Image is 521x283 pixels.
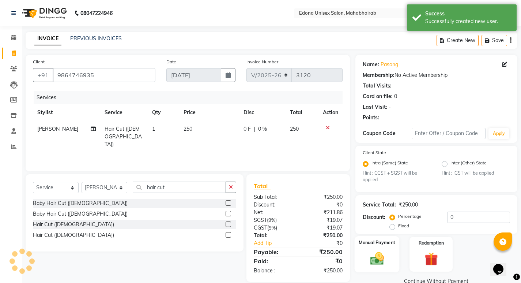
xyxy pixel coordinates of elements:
[248,257,298,265] div: Paid:
[80,3,113,23] b: 08047224946
[450,160,487,168] label: Inter (Other) State
[33,210,128,218] div: Baby Hair Cut ([DEMOGRAPHIC_DATA])
[33,59,45,65] label: Client
[363,149,386,156] label: Client State
[53,68,155,82] input: Search by Name/Mobile/Email/Code
[399,201,418,209] div: ₹250.00
[437,35,479,46] button: Create New
[394,93,397,100] div: 0
[254,217,267,223] span: SGST
[298,193,348,201] div: ₹250.00
[152,126,155,132] span: 1
[243,125,251,133] span: 0 F
[363,213,385,221] div: Discount:
[442,170,510,176] small: Hint : IGST will be applied
[246,59,278,65] label: Invoice Number
[258,125,267,133] span: 0 %
[70,35,122,42] a: PREVIOUS INVOICES
[268,217,275,223] span: 9%
[363,93,393,100] div: Card on file:
[166,59,176,65] label: Date
[425,10,511,18] div: Success
[298,209,348,216] div: ₹211.86
[363,114,379,122] div: Points:
[419,240,444,246] label: Redemption
[359,239,395,246] label: Manual Payment
[33,200,128,207] div: Baby Hair Cut ([DEMOGRAPHIC_DATA])
[371,160,408,168] label: Intra (Same) State
[298,216,348,224] div: ₹19.07
[254,182,271,190] span: Total
[269,225,276,231] span: 9%
[306,239,348,247] div: ₹0
[290,126,299,132] span: 250
[248,224,298,232] div: ( )
[239,104,286,121] th: Disc
[248,216,298,224] div: ( )
[34,32,61,45] a: INVOICE
[363,170,431,183] small: Hint : CGST + SGST will be applied
[318,104,343,121] th: Action
[248,193,298,201] div: Sub Total:
[298,232,348,239] div: ₹250.00
[488,128,509,139] button: Apply
[248,247,298,256] div: Payable:
[286,104,318,121] th: Total
[363,130,412,137] div: Coupon Code
[412,128,486,139] input: Enter Offer / Coupon Code
[363,103,387,111] div: Last Visit:
[398,213,422,220] label: Percentage
[298,267,348,275] div: ₹250.00
[248,209,298,216] div: Net:
[33,221,114,228] div: Hair Cut ([DEMOGRAPHIC_DATA])
[298,257,348,265] div: ₹0
[248,239,306,247] a: Add Tip
[381,61,398,68] a: Pasang
[363,82,392,90] div: Total Visits:
[389,103,391,111] div: -
[298,224,348,232] div: ₹19.07
[482,35,507,46] button: Save
[425,18,511,25] div: Successfully created new user.
[105,126,142,148] span: Hair Cut ([DEMOGRAPHIC_DATA])
[363,71,394,79] div: Membership:
[366,251,388,267] img: _cash.svg
[100,104,148,121] th: Service
[363,71,510,79] div: No Active Membership
[248,267,298,275] div: Balance :
[398,223,409,229] label: Fixed
[254,224,267,231] span: CGST
[37,126,78,132] span: [PERSON_NAME]
[248,232,298,239] div: Total:
[254,125,255,133] span: |
[420,251,442,267] img: _gift.svg
[490,254,514,276] iframe: chat widget
[33,104,100,121] th: Stylist
[248,201,298,209] div: Discount:
[179,104,239,121] th: Price
[363,61,379,68] div: Name:
[363,201,396,209] div: Service Total:
[133,182,226,193] input: Search or Scan
[19,3,69,23] img: logo
[298,247,348,256] div: ₹250.00
[34,91,348,104] div: Services
[33,231,114,239] div: Hair Cut ([DEMOGRAPHIC_DATA])
[33,68,53,82] button: +91
[298,201,348,209] div: ₹0
[184,126,192,132] span: 250
[148,104,180,121] th: Qty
